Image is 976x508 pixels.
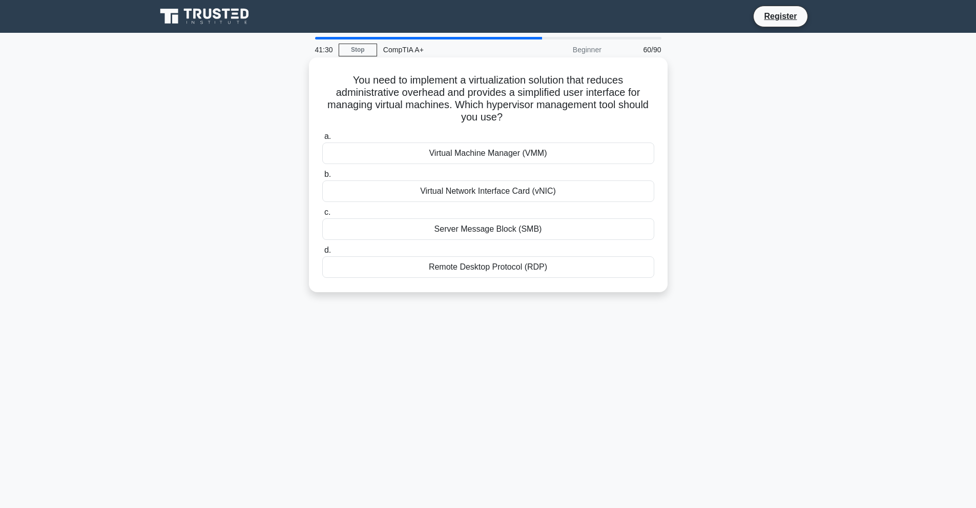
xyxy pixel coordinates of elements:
[324,132,331,140] span: a.
[309,39,339,60] div: 41:30
[324,246,331,254] span: d.
[322,218,654,240] div: Server Message Block (SMB)
[758,10,803,23] a: Register
[322,143,654,164] div: Virtual Machine Manager (VMM)
[321,74,655,124] h5: You need to implement a virtualization solution that reduces administrative overhead and provides...
[377,39,518,60] div: CompTIA A+
[339,44,377,56] a: Stop
[322,256,654,278] div: Remote Desktop Protocol (RDP)
[324,208,330,216] span: c.
[608,39,668,60] div: 60/90
[324,170,331,178] span: b.
[322,180,654,202] div: Virtual Network Interface Card (vNIC)
[518,39,608,60] div: Beginner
